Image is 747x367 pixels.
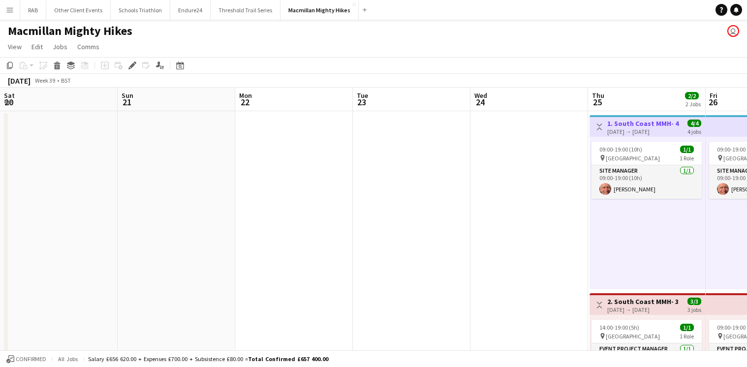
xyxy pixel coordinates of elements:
div: Salary £656 620.00 + Expenses £700.00 + Subsistence £80.00 = [88,355,328,363]
button: Endure24 [170,0,211,20]
span: 21 [120,96,133,108]
span: 20 [2,96,15,108]
span: [GEOGRAPHIC_DATA] [606,333,660,340]
span: 23 [355,96,368,108]
button: Schools Triathlon [111,0,170,20]
span: 1 Role [680,154,694,162]
div: [DATE] [8,76,31,86]
span: 09:00-19:00 (10h) [599,146,642,153]
div: 3 jobs [687,305,701,313]
a: Comms [73,40,103,53]
button: Macmillan Mighty Hikes [280,0,359,20]
span: Confirmed [16,356,46,363]
span: 1/1 [680,146,694,153]
div: [DATE] → [DATE] [607,306,681,313]
span: 25 [591,96,604,108]
span: 2/2 [685,92,699,99]
span: Sat [4,91,15,100]
span: Comms [77,42,99,51]
button: Confirmed [5,354,48,365]
h3: 1. South Coast MMH- 4 day role [607,119,681,128]
span: Thu [592,91,604,100]
app-user-avatar: Liz Sutton [727,25,739,37]
div: BST [61,77,71,84]
h3: 2. South Coast MMH- 3 day role [607,297,681,306]
button: Other Client Events [46,0,111,20]
h1: Macmillan Mighty Hikes [8,24,132,38]
span: Jobs [53,42,67,51]
app-card-role: Site Manager1/109:00-19:00 (10h)[PERSON_NAME] [591,165,702,199]
a: View [4,40,26,53]
span: Tue [357,91,368,100]
span: Week 39 [32,77,57,84]
span: 24 [473,96,487,108]
span: Mon [239,91,252,100]
button: RAB [20,0,46,20]
div: 2 Jobs [685,100,701,108]
app-job-card: 09:00-19:00 (10h)1/1 [GEOGRAPHIC_DATA]1 RoleSite Manager1/109:00-19:00 (10h)[PERSON_NAME] [591,142,702,199]
a: Edit [28,40,47,53]
div: 4 jobs [687,127,701,135]
span: Sun [122,91,133,100]
span: Wed [474,91,487,100]
span: Edit [31,42,43,51]
span: Fri [710,91,717,100]
span: Total Confirmed £657 400.00 [248,355,328,363]
div: [DATE] → [DATE] [607,128,681,135]
span: All jobs [56,355,80,363]
a: Jobs [49,40,71,53]
span: [GEOGRAPHIC_DATA] [606,154,660,162]
span: View [8,42,22,51]
span: 22 [238,96,252,108]
span: 3/3 [687,298,701,305]
span: 14:00-19:00 (5h) [599,324,639,331]
button: Threshold Trail Series [211,0,280,20]
span: 1/1 [680,324,694,331]
span: 26 [708,96,717,108]
span: 1 Role [680,333,694,340]
span: 4/4 [687,120,701,127]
